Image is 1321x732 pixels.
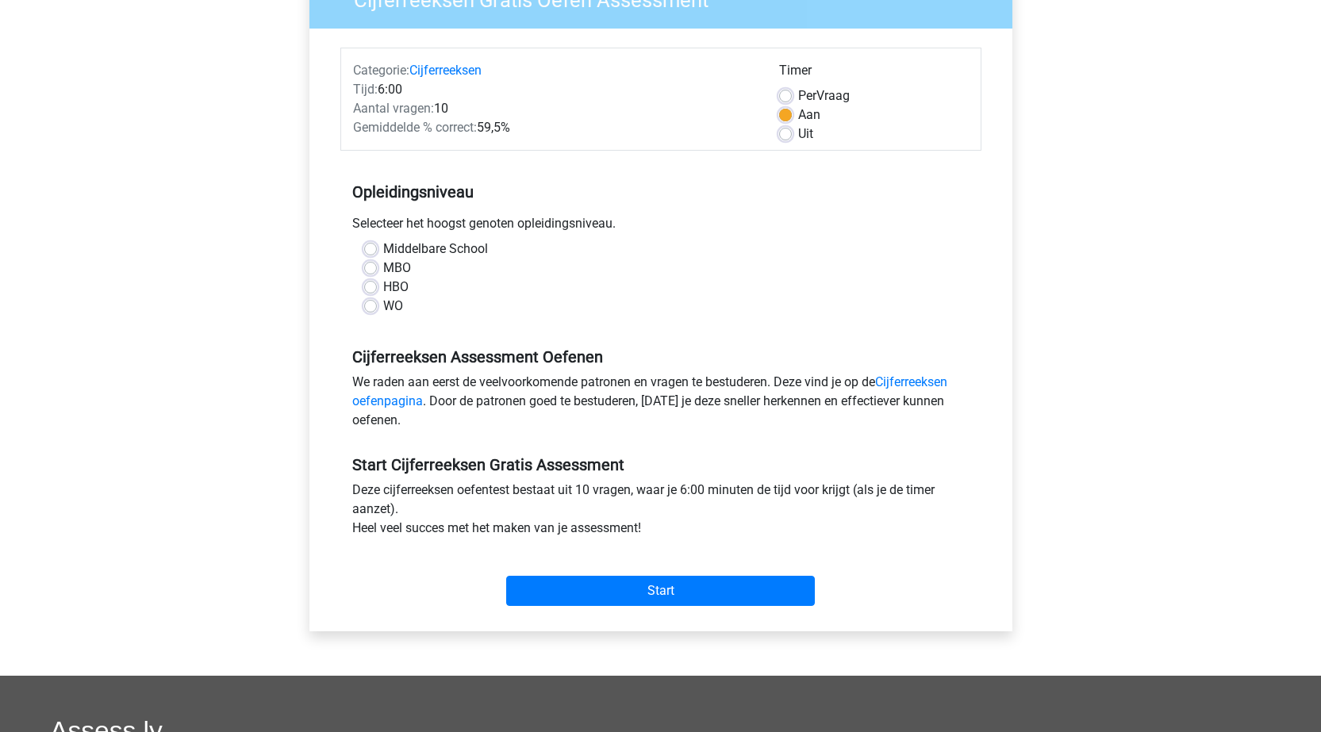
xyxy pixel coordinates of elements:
[506,576,815,606] input: Start
[353,101,434,116] span: Aantal vragen:
[340,481,981,544] div: Deze cijferreeksen oefentest bestaat uit 10 vragen, waar je 6:00 minuten de tijd voor krijgt (als...
[341,80,767,99] div: 6:00
[383,278,409,297] label: HBO
[352,176,970,208] h5: Opleidingsniveau
[353,63,409,78] span: Categorie:
[383,259,411,278] label: MBO
[352,455,970,474] h5: Start Cijferreeksen Gratis Assessment
[340,373,981,436] div: We raden aan eerst de veelvoorkomende patronen en vragen te bestuderen. Deze vind je op de . Door...
[383,240,488,259] label: Middelbare School
[352,347,970,366] h5: Cijferreeksen Assessment Oefenen
[798,125,813,144] label: Uit
[341,118,767,137] div: 59,5%
[798,86,850,105] label: Vraag
[340,214,981,240] div: Selecteer het hoogst genoten opleidingsniveau.
[779,61,969,86] div: Timer
[409,63,482,78] a: Cijferreeksen
[798,88,816,103] span: Per
[353,82,378,97] span: Tijd:
[383,297,403,316] label: WO
[341,99,767,118] div: 10
[353,120,477,135] span: Gemiddelde % correct:
[798,105,820,125] label: Aan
